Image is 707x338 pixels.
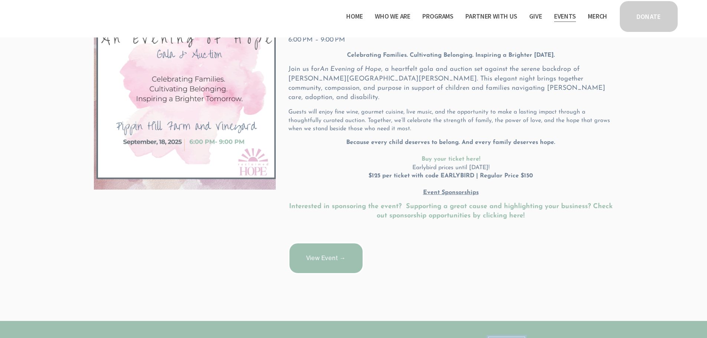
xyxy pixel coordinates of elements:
span: Programs [422,11,454,22]
span: Partner With Us [465,11,517,22]
u: Event Sponsorships [423,190,479,196]
a: Home [346,10,363,22]
time: 6:00 PM [288,37,313,43]
a: folder dropdown [465,10,517,22]
p: Earlybird prices until [DATE]! [288,138,613,197]
strong: Celebrating Families. Cultivating Belonging. Inspiring a Brighter [DATE]. [347,52,555,58]
span: Who We Are [375,11,410,22]
a: folder dropdown [422,10,454,22]
a: Interested in sponsoring the event? Supporting a great cause and highlighting your business? Chec... [289,203,615,219]
a: Events [554,10,576,22]
p: Guests will enjoy fine wine, gourmet cuisine, live music, and the opportunity to make a lasting i... [288,108,613,133]
time: 9:00 PM [321,37,345,43]
a: View Event → [288,242,364,274]
a: Give [529,10,542,22]
strong: $125 per ticket with code EARLYBIRD | Regular Price $150 [369,173,533,179]
em: An Evening of Hope [320,66,381,73]
p: Join us for , a heartfelt gala and auction set against the serene backdrop of [PERSON_NAME][GEOGR... [288,65,613,102]
a: folder dropdown [375,10,410,22]
a: Buy your ticket here! [422,156,480,162]
a: Merch [588,10,607,22]
strong: Because every child deserves to belong. And every family deserves hope. [346,140,555,145]
img: An Evening of Hope [94,7,276,190]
